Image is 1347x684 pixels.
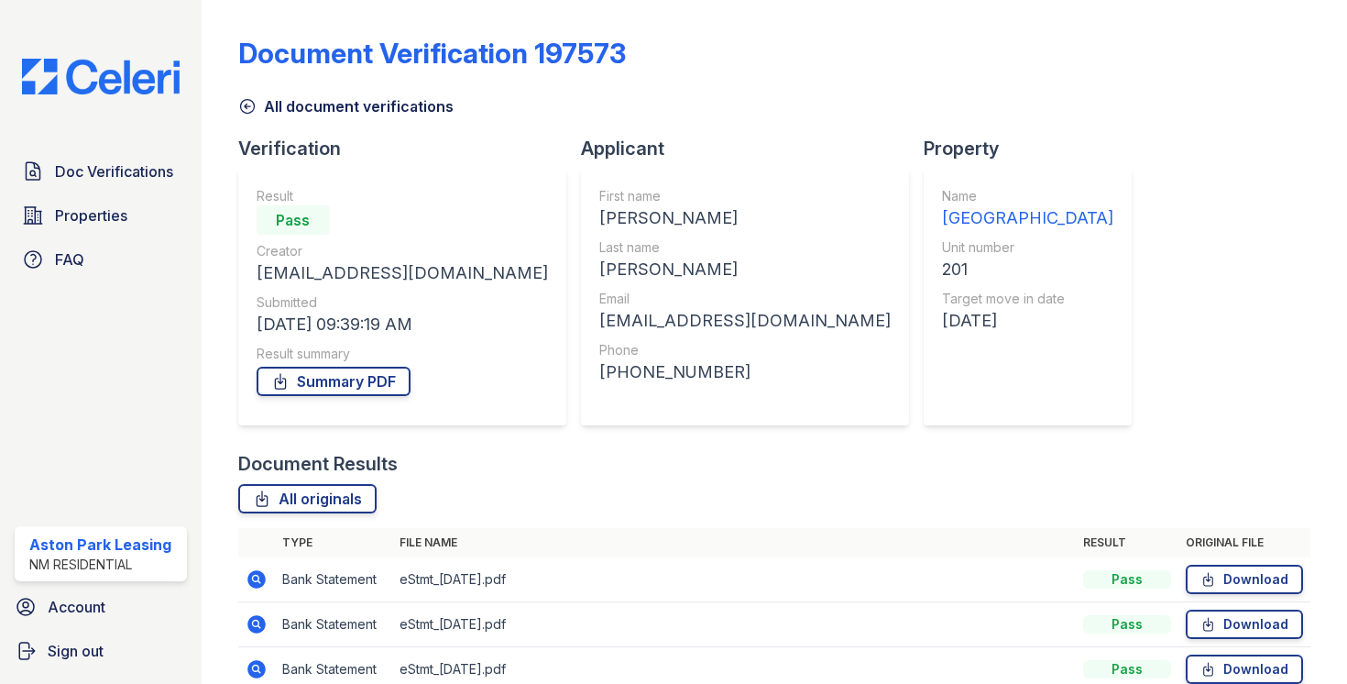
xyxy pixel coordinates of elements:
div: [PERSON_NAME] [599,257,891,282]
div: Submitted [257,293,548,312]
div: NM Residential [29,556,171,574]
div: Email [599,290,891,308]
a: Download [1186,655,1303,684]
a: Download [1186,565,1303,594]
a: Download [1186,610,1303,639]
a: Doc Verifications [15,153,187,190]
img: CE_Logo_Blue-a8612792a0a2168367f1c8372b55b34899dd931a85d93a1a3d3e32e68fde9ad4.png [7,59,194,94]
div: Pass [1083,615,1171,634]
div: Result summary [257,345,548,363]
a: Name [GEOGRAPHIC_DATA] [942,187,1113,231]
div: Pass [257,205,330,235]
div: Name [942,187,1113,205]
div: Verification [238,136,581,161]
th: Type [275,528,392,557]
a: Properties [15,197,187,234]
div: Property [924,136,1146,161]
div: Pass [1083,570,1171,589]
div: 201 [942,257,1113,282]
td: Bank Statement [275,602,392,647]
a: FAQ [15,241,187,278]
a: All originals [238,484,377,513]
div: [DATE] 09:39:19 AM [257,312,548,337]
td: eStmt_[DATE].pdf [392,557,1076,602]
th: Result [1076,528,1178,557]
div: Unit number [942,238,1113,257]
div: [EMAIL_ADDRESS][DOMAIN_NAME] [599,308,891,334]
td: eStmt_[DATE].pdf [392,602,1076,647]
th: File name [392,528,1076,557]
th: Original file [1178,528,1310,557]
div: Creator [257,242,548,260]
td: Bank Statement [275,557,392,602]
a: Summary PDF [257,367,411,396]
div: Pass [1083,660,1171,678]
div: Document Verification 197573 [238,37,626,70]
span: Properties [55,204,127,226]
div: [PHONE_NUMBER] [599,359,891,385]
span: Doc Verifications [55,160,173,182]
a: All document verifications [238,95,454,117]
div: [GEOGRAPHIC_DATA] [942,205,1113,231]
div: Target move in date [942,290,1113,308]
div: [PERSON_NAME] [599,205,891,231]
div: First name [599,187,891,205]
div: Aston Park Leasing [29,534,171,556]
div: Last name [599,238,891,257]
iframe: chat widget [1270,611,1329,666]
a: Account [7,589,194,625]
div: Applicant [581,136,924,161]
span: Sign out [48,640,104,662]
div: [EMAIL_ADDRESS][DOMAIN_NAME] [257,260,548,286]
div: Phone [599,341,891,359]
div: Result [257,187,548,205]
div: Document Results [238,451,398,477]
span: Account [48,596,105,618]
div: [DATE] [942,308,1113,334]
span: FAQ [55,248,84,270]
a: Sign out [7,633,194,669]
